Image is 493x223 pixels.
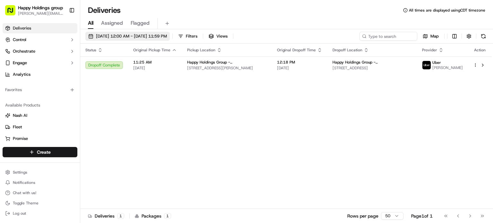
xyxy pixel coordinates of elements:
[479,32,488,41] button: Refresh
[13,72,30,77] span: Analytics
[3,110,77,121] button: Nash AI
[18,4,63,11] button: Happy Holdings group
[3,46,77,56] button: Orchestrate
[13,124,22,130] span: Fleet
[54,94,59,99] div: 💻
[133,65,177,71] span: [DATE]
[5,136,75,142] a: Promise
[6,94,12,99] div: 📗
[13,60,27,66] span: Engage
[18,11,64,16] button: [PERSON_NAME][EMAIL_ADDRESS][DOMAIN_NAME]
[52,90,106,102] a: 💻API Documentation
[175,32,200,41] button: Filters
[411,213,433,219] div: Page 1 of 1
[37,149,51,155] span: Create
[133,60,177,65] span: 11:25 AM
[187,60,267,65] span: Happy Holdings Group - [GEOGRAPHIC_DATA]
[473,47,487,53] div: Action
[432,65,463,70] span: [PERSON_NAME]
[3,3,66,18] button: Happy Holdings group[PERSON_NAME][EMAIL_ADDRESS][DOMAIN_NAME]
[277,47,316,53] span: Original Dropoff Time
[3,122,77,132] button: Fleet
[109,63,117,71] button: Start new chat
[13,37,26,43] span: Control
[85,32,170,41] button: [DATE] 12:00 AM - [DATE] 11:59 PM
[430,33,439,39] span: Map
[3,58,77,68] button: Engage
[3,23,77,33] a: Deliveries
[333,47,362,53] span: Dropoff Location
[3,35,77,45] button: Control
[45,108,78,114] a: Powered byPylon
[131,19,150,27] span: Flagged
[13,201,39,206] span: Toggle Theme
[22,61,105,68] div: Start new chat
[6,61,18,73] img: 1736555255976-a54dd68f-1ca7-489b-9aae-adbdc363a1c4
[22,68,81,73] div: We're available if you need us!
[422,61,431,69] img: uber-new-logo.jpeg
[3,188,77,197] button: Chat with us!
[206,32,230,41] button: Views
[333,60,412,65] span: Happy Holdings Group - [GEOGRAPHIC_DATA]
[6,6,19,19] img: Nash
[187,47,215,53] span: Pickup Location
[13,93,49,99] span: Knowledge Base
[187,65,267,71] span: [STREET_ADDRESS][PERSON_NAME]
[432,60,441,65] span: Uber
[3,133,77,144] button: Promise
[133,47,170,53] span: Original Pickup Time
[13,170,27,175] span: Settings
[13,25,31,31] span: Deliveries
[186,33,197,39] span: Filters
[96,33,167,39] span: [DATE] 12:00 AM - [DATE] 11:59 PM
[117,213,124,219] div: 1
[3,100,77,110] div: Available Products
[88,19,93,27] span: All
[13,48,35,54] span: Orchestrate
[3,85,77,95] div: Favorites
[85,47,96,53] span: Status
[6,26,117,36] p: Welcome 👋
[359,32,417,41] input: Type to search
[135,213,171,219] div: Packages
[13,211,26,216] span: Log out
[277,65,322,71] span: [DATE]
[4,90,52,102] a: 📗Knowledge Base
[88,5,121,15] h1: Deliveries
[164,213,171,219] div: 1
[88,213,124,219] div: Deliveries
[3,178,77,187] button: Notifications
[61,93,103,99] span: API Documentation
[277,60,322,65] span: 12:18 PM
[3,199,77,208] button: Toggle Theme
[3,209,77,218] button: Log out
[64,109,78,114] span: Pylon
[3,168,77,177] button: Settings
[13,190,36,195] span: Chat with us!
[5,124,75,130] a: Fleet
[13,136,28,142] span: Promise
[17,41,116,48] input: Got a question? Start typing here...
[3,69,77,80] a: Analytics
[5,113,75,118] a: Nash AI
[420,32,442,41] button: Map
[409,8,485,13] span: All times are displayed using CDT timezone
[347,213,378,219] p: Rows per page
[216,33,228,39] span: Views
[13,113,27,118] span: Nash AI
[422,47,437,53] span: Provider
[3,147,77,157] button: Create
[101,19,123,27] span: Assigned
[333,65,412,71] span: [STREET_ADDRESS]
[13,180,35,185] span: Notifications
